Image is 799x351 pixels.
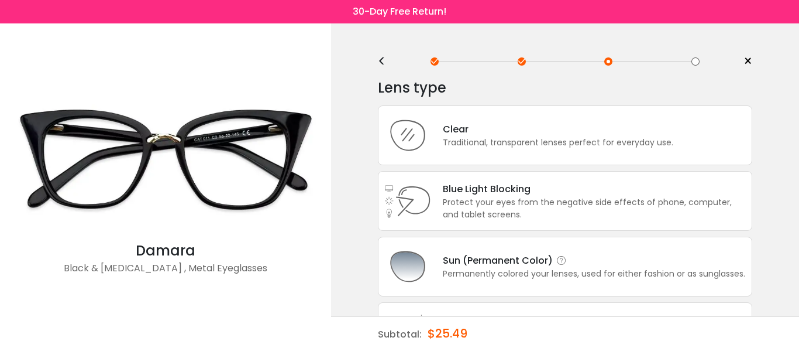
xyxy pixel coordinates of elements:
a: × [735,53,752,70]
div: Protect your eyes from the negative side effects of phone, computer, and tablet screens. [443,196,746,221]
div: Traditional, transparent lenses perfect for everyday use. [443,137,673,149]
div: Lens type [378,76,752,100]
div: Permanently colored your lenses, used for either fashion or as sunglasses. [443,268,745,280]
div: Clear [443,122,673,137]
img: Sun [384,243,431,290]
div: Sun (Permanent Color) [443,253,745,268]
div: Black & [MEDICAL_DATA] , Metal Eyeglasses [6,261,325,285]
div: Blue Light Blocking [443,182,746,196]
span: × [743,53,752,70]
div: Damara [6,240,325,261]
img: Black Damara - Acetate , Metal Eyeglasses [6,80,325,240]
i: Sun (Permanent Color) [556,255,567,267]
div: < [378,57,395,66]
div: $25.49 [428,316,467,350]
